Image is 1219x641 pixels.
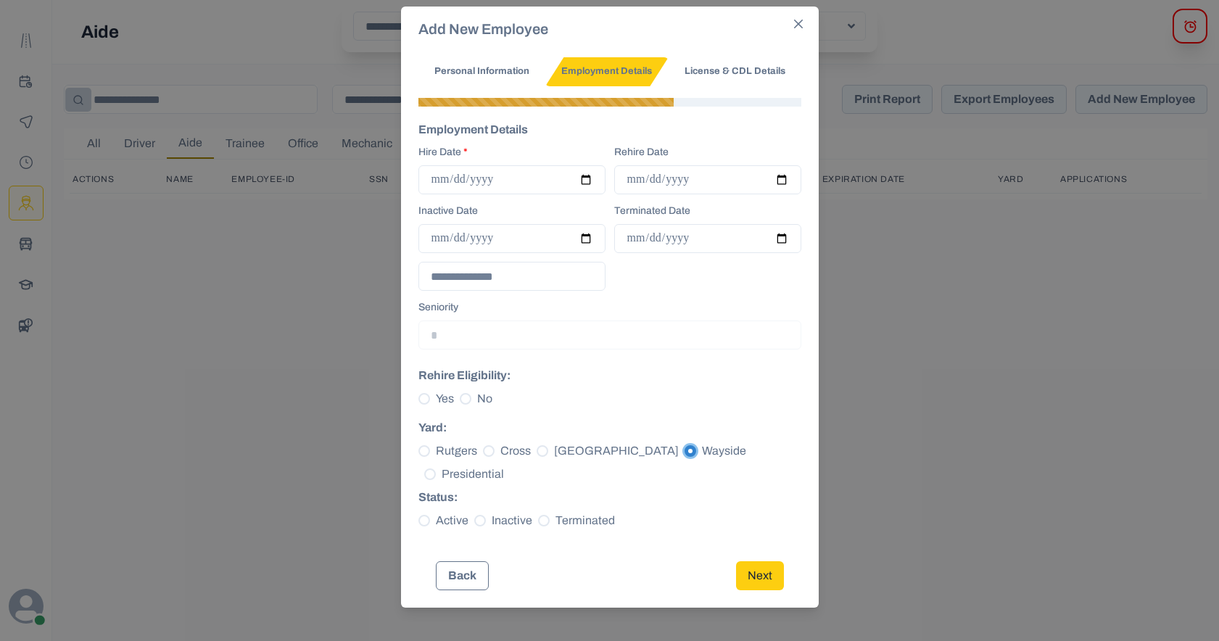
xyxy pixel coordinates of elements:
span: Yes [436,390,454,408]
span: Cross [500,442,531,460]
span: Presidential [442,466,504,483]
span: [GEOGRAPHIC_DATA] [554,442,679,460]
button: Personal Information [418,57,545,86]
label: Seniority [418,299,793,315]
button: Close [787,12,810,36]
label: Rehire Date [614,144,793,160]
label: Status : [418,489,793,506]
span: Rutgers [436,442,477,460]
span: Terminated [555,512,615,529]
label: Terminated Date [614,203,793,218]
span: No [477,390,492,408]
label: Hire Date [418,144,597,160]
button: Employment Details [545,57,669,86]
span: Active [436,512,468,529]
button: License & CDL Details [669,57,801,86]
button: Next [736,561,784,590]
button: Back [436,561,489,590]
span: Wayside [702,442,746,460]
h2: Employment Details [418,121,801,138]
label: Rehire Eligibility : [418,367,793,384]
header: Add New Employee [401,7,819,51]
label: Yard : [418,419,793,437]
span: Inactive [492,512,532,529]
label: Inactive Date [418,203,597,218]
